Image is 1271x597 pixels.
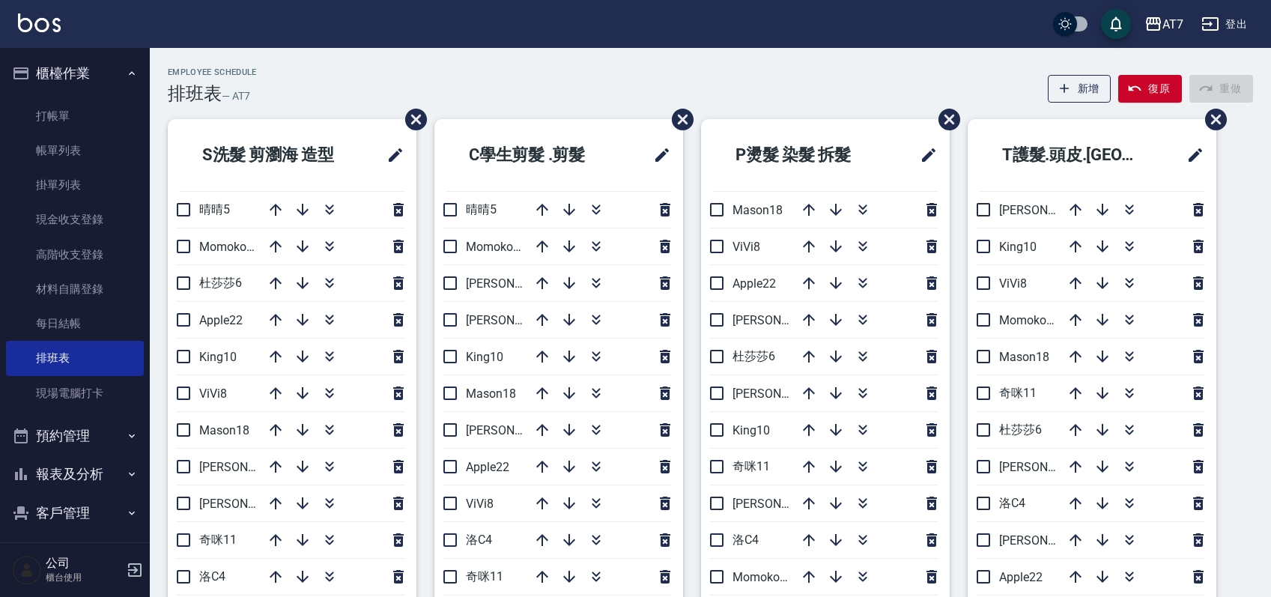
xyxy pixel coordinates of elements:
[6,341,144,375] a: 排班表
[1194,97,1229,142] span: 刪除班表
[168,67,257,77] h2: Employee Schedule
[199,202,230,216] span: 晴晴5
[713,128,892,182] h2: P燙髮 染髮 拆髮
[999,460,1096,474] span: [PERSON_NAME]9
[6,54,144,93] button: 櫃檯作業
[18,13,61,32] img: Logo
[6,99,144,133] a: 打帳單
[466,460,509,474] span: Apple22
[466,569,503,584] span: 奇咪11
[661,97,696,142] span: 刪除班表
[46,571,122,584] p: 櫃台使用
[732,570,793,584] span: Momoko12
[999,570,1043,584] span: Apple22
[999,422,1042,437] span: 杜莎莎6
[732,533,759,547] span: 洛C4
[6,202,144,237] a: 現金收支登錄
[199,497,296,511] span: [PERSON_NAME]7
[999,386,1037,400] span: 奇咪11
[6,376,144,410] a: 現場電腦打卡
[466,423,562,437] span: [PERSON_NAME]7
[980,128,1167,182] h2: T護髮.頭皮.[GEOGRAPHIC_DATA]
[199,423,249,437] span: Mason18
[466,387,516,401] span: Mason18
[466,533,492,547] span: 洛C4
[732,459,770,473] span: 奇咪11
[466,240,527,254] span: Momoko12
[6,532,144,571] button: 員工及薪資
[732,203,783,217] span: Mason18
[732,423,770,437] span: King10
[1048,75,1111,103] button: 新增
[466,313,562,327] span: [PERSON_NAME]9
[999,276,1027,291] span: ViVi8
[1101,9,1131,39] button: save
[999,313,1060,327] span: Momoko12
[6,494,144,533] button: 客戶管理
[466,497,494,511] span: ViVi8
[377,137,404,173] span: 修改班表的標題
[6,306,144,341] a: 每日結帳
[1195,10,1253,38] button: 登出
[199,533,237,547] span: 奇咪11
[732,349,775,363] span: 杜莎莎6
[911,137,938,173] span: 修改班表的標題
[199,313,243,327] span: Apple22
[1118,75,1182,103] button: 復原
[999,496,1025,510] span: 洛C4
[6,133,144,168] a: 帳單列表
[1177,137,1204,173] span: 修改班表的標題
[394,97,429,142] span: 刪除班表
[999,203,1096,217] span: [PERSON_NAME]2
[732,240,760,254] span: ViVi8
[927,97,962,142] span: 刪除班表
[999,240,1037,254] span: King10
[6,272,144,306] a: 材料自購登錄
[466,202,497,216] span: 晴晴5
[644,137,671,173] span: 修改班表的標題
[180,128,367,182] h2: S洗髮 剪瀏海 造型
[446,128,625,182] h2: C學生剪髮 .剪髮
[199,569,225,584] span: 洛C4
[199,276,242,290] span: 杜莎莎6
[12,555,42,585] img: Person
[999,350,1049,364] span: Mason18
[732,276,776,291] span: Apple22
[732,313,829,327] span: [PERSON_NAME]2
[199,387,227,401] span: ViVi8
[732,497,829,511] span: [PERSON_NAME]7
[466,350,503,364] span: King10
[6,168,144,202] a: 掛單列表
[6,237,144,272] a: 高階收支登錄
[46,556,122,571] h5: 公司
[6,416,144,455] button: 預約管理
[466,276,562,291] span: [PERSON_NAME]2
[199,240,260,254] span: Momoko12
[199,350,237,364] span: King10
[168,83,222,104] h3: 排班表
[222,88,250,104] h6: — AT7
[199,460,296,474] span: [PERSON_NAME]9
[6,455,144,494] button: 報表及分析
[999,533,1096,548] span: [PERSON_NAME]7
[1162,15,1183,34] div: AT7
[1138,9,1189,40] button: AT7
[732,387,829,401] span: [PERSON_NAME]9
